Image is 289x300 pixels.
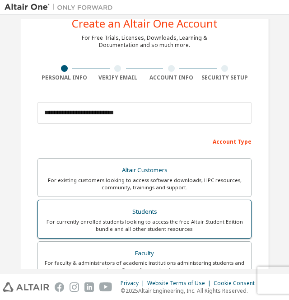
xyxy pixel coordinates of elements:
[43,206,246,218] div: Students
[43,259,246,274] div: For faculty & administrators of academic institutions administering students and accessing softwa...
[121,287,260,295] p: © 2025 Altair Engineering, Inc. All Rights Reserved.
[144,74,198,81] div: Account Info
[43,164,246,177] div: Altair Customers
[198,74,252,81] div: Security Setup
[91,74,145,81] div: Verify Email
[70,282,79,292] img: instagram.svg
[37,134,252,148] div: Account Type
[72,18,218,29] div: Create an Altair One Account
[5,3,117,12] img: Altair One
[147,280,214,287] div: Website Terms of Use
[99,282,112,292] img: youtube.svg
[3,282,49,292] img: altair_logo.svg
[82,34,207,49] div: For Free Trials, Licenses, Downloads, Learning & Documentation and so much more.
[121,280,147,287] div: Privacy
[43,247,246,260] div: Faculty
[43,177,246,191] div: For existing customers looking to access software downloads, HPC resources, community, trainings ...
[214,280,260,287] div: Cookie Consent
[55,282,64,292] img: facebook.svg
[37,74,91,81] div: Personal Info
[84,282,94,292] img: linkedin.svg
[43,218,246,233] div: For currently enrolled students looking to access the free Altair Student Edition bundle and all ...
